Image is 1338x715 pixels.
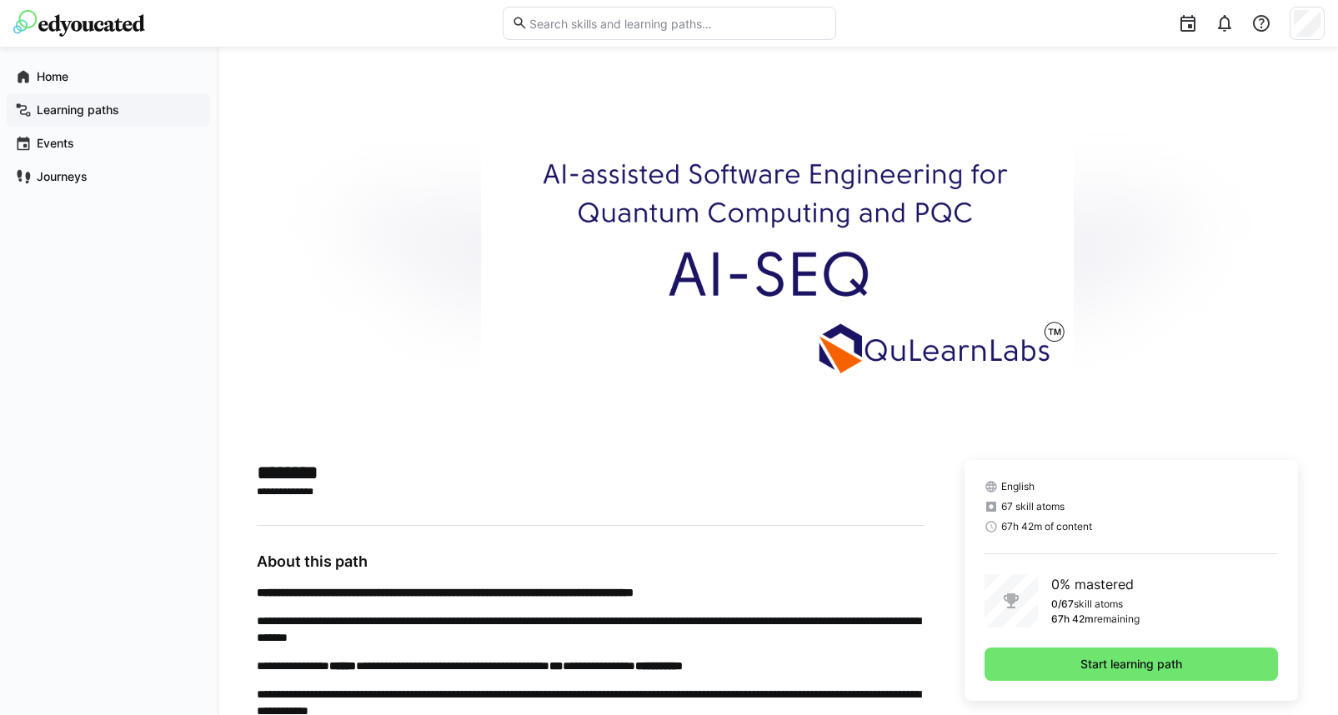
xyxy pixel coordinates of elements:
[1001,480,1035,493] span: English
[985,647,1278,681] button: Start learning path
[1051,574,1140,594] p: 0% mastered
[257,552,925,571] h3: About this path
[1078,656,1185,672] span: Start learning path
[1074,597,1123,611] p: skill atoms
[1001,520,1092,533] span: 67h 42m of content
[1094,612,1140,626] p: remaining
[1001,500,1065,513] span: 67 skill atoms
[1051,612,1094,626] p: 67h 42m
[528,16,826,31] input: Search skills and learning paths…
[1051,597,1074,611] p: 0/67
